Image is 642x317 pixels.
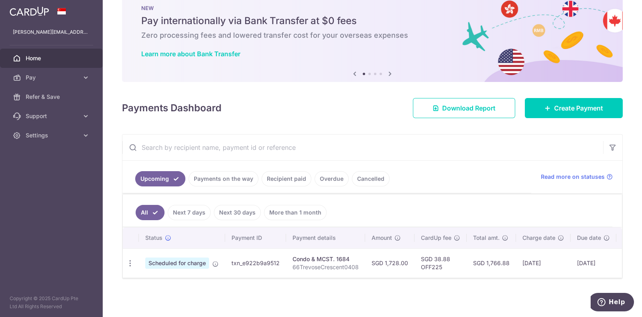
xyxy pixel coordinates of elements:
[225,227,286,248] th: Payment ID
[225,248,286,278] td: txn_e922b9a9512
[619,258,635,268] img: Bank Card
[26,54,79,62] span: Home
[541,173,613,181] a: Read more on statuses
[413,98,515,118] a: Download Report
[189,171,258,186] a: Payments on the way
[135,171,185,186] a: Upcoming
[214,205,261,220] a: Next 30 days
[141,31,603,40] h6: Zero processing fees and lowered transfer cost for your overseas expenses
[141,14,603,27] h5: Pay internationally via Bank Transfer at $0 fees
[122,101,221,115] h4: Payments Dashboard
[136,205,165,220] a: All
[577,234,601,242] span: Due date
[10,6,49,16] img: CardUp
[554,103,603,113] span: Create Payment
[13,28,90,36] p: [PERSON_NAME][EMAIL_ADDRESS][DOMAIN_NAME]
[365,248,414,278] td: SGD 1,728.00
[414,248,467,278] td: SGD 38.88 OFF225
[541,173,605,181] span: Read more on statuses
[168,205,211,220] a: Next 7 days
[286,227,365,248] th: Payment details
[516,248,571,278] td: [DATE]
[122,135,603,160] input: Search by recipient name, payment id or reference
[26,112,79,120] span: Support
[145,234,163,242] span: Status
[522,234,555,242] span: Charge date
[421,234,451,242] span: CardUp fee
[26,131,79,139] span: Settings
[591,293,634,313] iframe: Opens a widget where you can find more information
[141,50,240,58] a: Learn more about Bank Transfer
[525,98,623,118] a: Create Payment
[262,171,311,186] a: Recipient paid
[145,258,209,269] span: Scheduled for charge
[315,171,349,186] a: Overdue
[571,248,616,278] td: [DATE]
[293,255,359,263] div: Condo & MCST. 1684
[293,263,359,271] p: 66TrevoseCrescent0408
[26,74,79,82] span: Pay
[442,103,496,113] span: Download Report
[372,234,392,242] span: Amount
[264,205,327,220] a: More than 1 month
[467,248,516,278] td: SGD 1,766.88
[141,5,603,11] p: NEW
[352,171,390,186] a: Cancelled
[26,93,79,101] span: Refer & Save
[473,234,500,242] span: Total amt.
